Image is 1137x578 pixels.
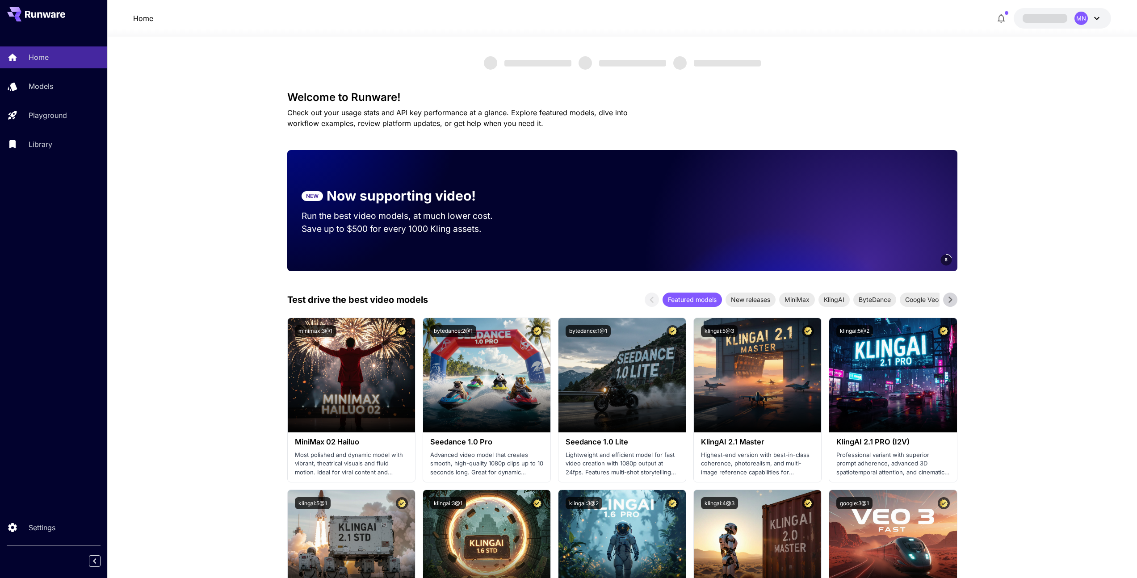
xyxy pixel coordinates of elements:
[566,451,679,477] p: Lightweight and efficient model for fast video creation with 1080p output at 24fps. Features mult...
[663,295,722,304] span: Featured models
[802,325,814,337] button: Certified Model – Vetted for best performance and includes a commercial license.
[295,497,331,509] button: klingai:5@1
[1074,12,1088,25] div: MN
[566,438,679,446] h3: Seedance 1.0 Lite
[701,497,738,509] button: klingai:4@3
[667,325,679,337] button: Certified Model – Vetted for best performance and includes a commercial license.
[29,522,55,533] p: Settings
[430,451,543,477] p: Advanced video model that creates smooth, high-quality 1080p clips up to 10 seconds long. Great f...
[558,318,686,432] img: alt
[29,139,52,150] p: Library
[566,325,611,337] button: bytedance:1@1
[430,325,476,337] button: bytedance:2@1
[96,553,107,569] div: Collapse sidebar
[694,318,821,432] img: alt
[287,108,628,128] span: Check out your usage stats and API key performance at a glance. Explore featured models, dive int...
[900,295,944,304] span: Google Veo
[89,555,101,567] button: Collapse sidebar
[779,295,815,304] span: MiniMax
[29,110,67,121] p: Playground
[287,293,428,306] p: Test drive the best video models
[853,293,896,307] div: ByteDance
[295,451,408,477] p: Most polished and dynamic model with vibrant, theatrical visuals and fluid motion. Ideal for vira...
[900,293,944,307] div: Google Veo
[430,438,543,446] h3: Seedance 1.0 Pro
[306,192,319,200] p: NEW
[726,295,776,304] span: New releases
[133,13,153,24] nav: breadcrumb
[430,497,466,509] button: klingai:3@1
[566,497,602,509] button: klingai:3@2
[1014,8,1111,29] button: MN
[701,438,814,446] h3: KlingAI 2.1 Master
[836,497,873,509] button: google:3@1
[302,222,510,235] p: Save up to $500 for every 1000 Kling assets.
[531,325,543,337] button: Certified Model – Vetted for best performance and includes a commercial license.
[726,293,776,307] div: New releases
[945,256,948,263] span: 5
[836,451,949,477] p: Professional variant with superior prompt adherence, advanced 3D spatiotemporal attention, and ci...
[701,325,738,337] button: klingai:5@3
[396,497,408,509] button: Certified Model – Vetted for best performance and includes a commercial license.
[938,497,950,509] button: Certified Model – Vetted for best performance and includes a commercial license.
[287,91,957,104] h3: Welcome to Runware!
[396,325,408,337] button: Certified Model – Vetted for best performance and includes a commercial license.
[29,52,49,63] p: Home
[133,13,153,24] a: Home
[288,318,415,432] img: alt
[701,451,814,477] p: Highest-end version with best-in-class coherence, photorealism, and multi-image reference capabil...
[295,325,336,337] button: minimax:3@1
[295,438,408,446] h3: MiniMax 02 Hailuo
[818,293,850,307] div: KlingAI
[779,293,815,307] div: MiniMax
[836,325,873,337] button: klingai:5@2
[531,497,543,509] button: Certified Model – Vetted for best performance and includes a commercial license.
[853,295,896,304] span: ByteDance
[29,81,53,92] p: Models
[663,293,722,307] div: Featured models
[938,325,950,337] button: Certified Model – Vetted for best performance and includes a commercial license.
[667,497,679,509] button: Certified Model – Vetted for best performance and includes a commercial license.
[302,209,510,222] p: Run the best video models, at much lower cost.
[829,318,957,432] img: alt
[836,438,949,446] h3: KlingAI 2.1 PRO (I2V)
[327,186,476,206] p: Now supporting video!
[802,497,814,509] button: Certified Model – Vetted for best performance and includes a commercial license.
[423,318,550,432] img: alt
[818,295,850,304] span: KlingAI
